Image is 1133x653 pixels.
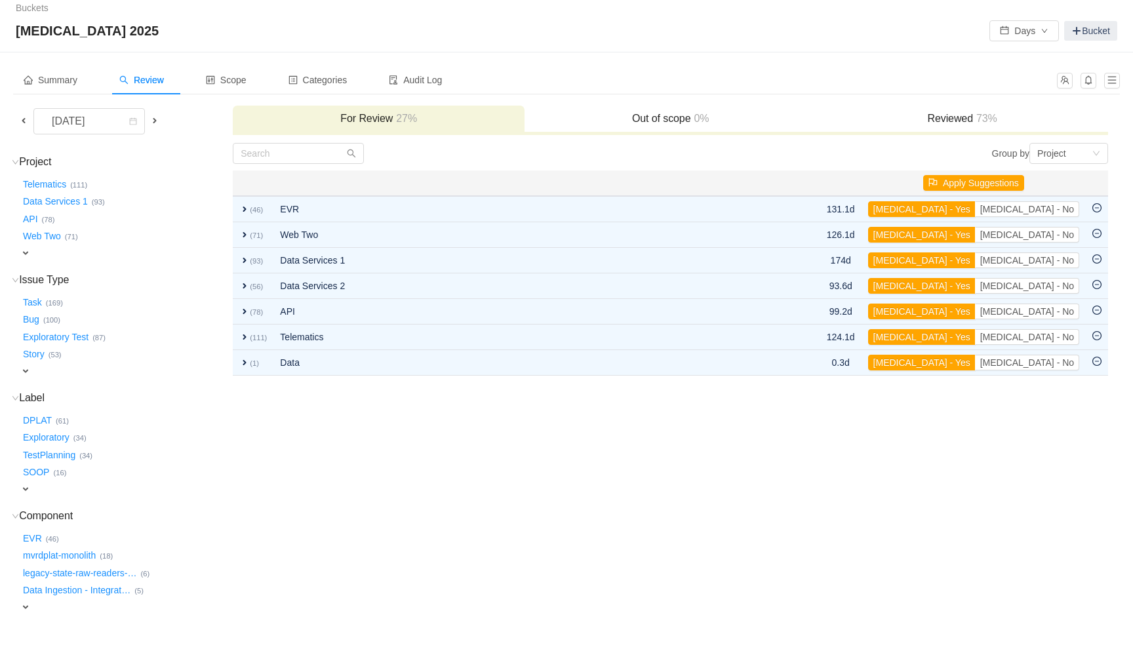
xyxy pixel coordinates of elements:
[20,528,46,549] button: EVR
[868,227,976,243] button: [MEDICAL_DATA] - Yes
[20,273,231,287] h3: Issue Type
[16,3,49,13] a: Buckets
[389,75,398,85] i: icon: audit
[273,299,741,325] td: API
[1092,149,1100,159] i: icon: down
[92,334,106,342] small: (87)
[233,143,364,164] input: Search
[206,75,247,85] span: Scope
[1092,254,1102,264] i: icon: minus-circle
[20,509,231,523] h3: Component
[24,75,77,85] span: Summary
[20,563,141,584] button: legacy-state-raw-readers-…
[46,299,63,307] small: (169)
[389,75,442,85] span: Audit Log
[273,273,741,299] td: Data Services 2
[239,332,250,342] span: expand
[820,248,862,273] td: 174d
[868,252,976,268] button: [MEDICAL_DATA] - Yes
[239,229,250,240] span: expand
[12,513,19,520] i: icon: down
[975,227,1079,243] button: [MEDICAL_DATA] - No
[820,273,862,299] td: 93.6d
[20,391,231,405] h3: Label
[393,113,417,124] span: 27%
[923,175,1024,191] button: icon: flagApply Suggestions
[119,75,129,85] i: icon: search
[868,201,976,217] button: [MEDICAL_DATA] - Yes
[1064,21,1117,41] a: Bucket
[1057,73,1073,89] button: icon: team
[250,334,267,342] small: (111)
[975,329,1079,345] button: [MEDICAL_DATA] - No
[20,326,92,347] button: Exploratory Test
[820,325,862,350] td: 124.1d
[16,20,167,41] span: [MEDICAL_DATA] 2025
[20,602,31,612] span: expand
[20,344,49,365] button: Story
[56,417,69,425] small: (61)
[119,75,164,85] span: Review
[20,292,46,313] button: Task
[46,535,59,543] small: (46)
[820,299,862,325] td: 99.2d
[823,112,1102,125] h3: Reviewed
[868,304,976,319] button: [MEDICAL_DATA] - Yes
[20,155,231,168] h3: Project
[20,484,31,494] span: expand
[239,112,518,125] h3: For Review
[975,252,1079,268] button: [MEDICAL_DATA] - No
[12,159,19,166] i: icon: down
[20,410,56,431] button: DPLAT
[100,552,113,560] small: (18)
[868,355,976,370] button: [MEDICAL_DATA] - Yes
[1092,229,1102,238] i: icon: minus-circle
[273,222,741,248] td: Web Two
[1104,73,1120,89] button: icon: menu
[20,208,42,229] button: API
[239,204,250,214] span: expand
[347,149,356,158] i: icon: search
[975,278,1079,294] button: [MEDICAL_DATA] - No
[973,113,997,124] span: 73%
[250,283,263,290] small: (56)
[975,355,1079,370] button: [MEDICAL_DATA] - No
[20,248,31,258] span: expand
[1081,73,1096,89] button: icon: bell
[239,306,250,317] span: expand
[1092,331,1102,340] i: icon: minus-circle
[273,196,741,222] td: EVR
[1037,144,1066,163] div: Project
[79,452,92,460] small: (34)
[288,75,348,85] span: Categories
[92,198,105,206] small: (93)
[41,109,98,134] div: [DATE]
[53,469,66,477] small: (16)
[20,445,79,465] button: TestPlanning
[288,75,298,85] i: icon: profile
[989,20,1059,41] button: icon: calendarDaysicon: down
[820,222,862,248] td: 126.1d
[273,248,741,273] td: Data Services 1
[20,580,134,601] button: Data Ingestion - Integrat…
[273,325,741,350] td: Telematics
[70,181,87,189] small: (111)
[129,117,137,127] i: icon: calendar
[20,366,31,376] span: expand
[20,462,53,483] button: SOOP
[20,226,65,247] button: Web Two
[24,75,33,85] i: icon: home
[868,278,976,294] button: [MEDICAL_DATA] - Yes
[975,304,1079,319] button: [MEDICAL_DATA] - No
[20,309,43,330] button: Bug
[671,143,1108,164] div: Group by
[12,395,19,402] i: icon: down
[1092,280,1102,289] i: icon: minus-circle
[1092,203,1102,212] i: icon: minus-circle
[239,255,250,266] span: expand
[273,350,741,376] td: Data
[49,351,62,359] small: (53)
[239,357,250,368] span: expand
[12,277,19,284] i: icon: down
[20,174,70,195] button: Telematics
